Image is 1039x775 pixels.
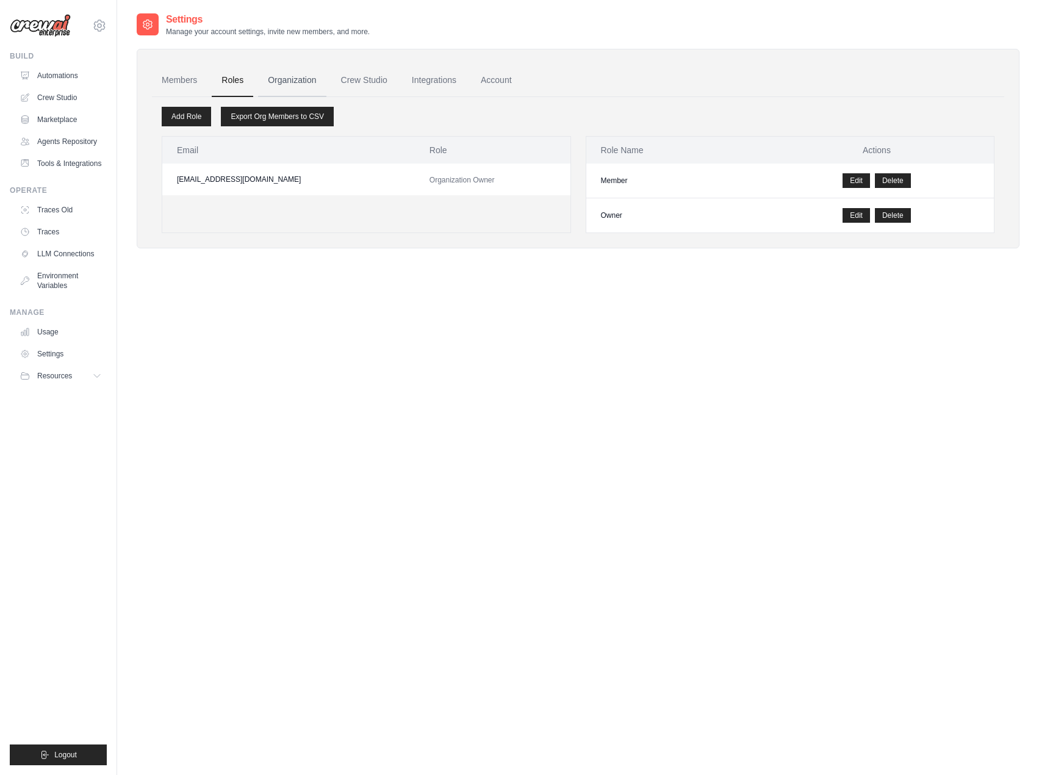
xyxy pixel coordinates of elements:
[15,66,107,85] a: Automations
[586,198,760,233] td: Owner
[15,344,107,364] a: Settings
[15,88,107,107] a: Crew Studio
[15,244,107,264] a: LLM Connections
[15,322,107,342] a: Usage
[843,208,870,223] a: Edit
[15,222,107,242] a: Traces
[875,173,911,188] button: Delete
[15,132,107,151] a: Agents Repository
[221,107,334,126] a: Export Org Members to CSV
[760,137,994,164] th: Actions
[10,186,107,195] div: Operate
[402,64,466,97] a: Integrations
[10,14,71,37] img: Logo
[843,173,870,188] a: Edit
[15,110,107,129] a: Marketplace
[471,64,522,97] a: Account
[162,164,415,195] td: [EMAIL_ADDRESS][DOMAIN_NAME]
[37,371,72,381] span: Resources
[212,64,253,97] a: Roles
[586,137,760,164] th: Role Name
[10,744,107,765] button: Logout
[15,366,107,386] button: Resources
[430,176,495,184] span: Organization Owner
[258,64,326,97] a: Organization
[15,154,107,173] a: Tools & Integrations
[166,27,370,37] p: Manage your account settings, invite new members, and more.
[152,64,207,97] a: Members
[331,64,397,97] a: Crew Studio
[15,200,107,220] a: Traces Old
[10,308,107,317] div: Manage
[15,266,107,295] a: Environment Variables
[54,750,77,760] span: Logout
[162,107,211,126] a: Add Role
[10,51,107,61] div: Build
[586,164,760,198] td: Member
[166,12,370,27] h2: Settings
[875,208,911,223] button: Delete
[162,137,415,164] th: Email
[415,137,570,164] th: Role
